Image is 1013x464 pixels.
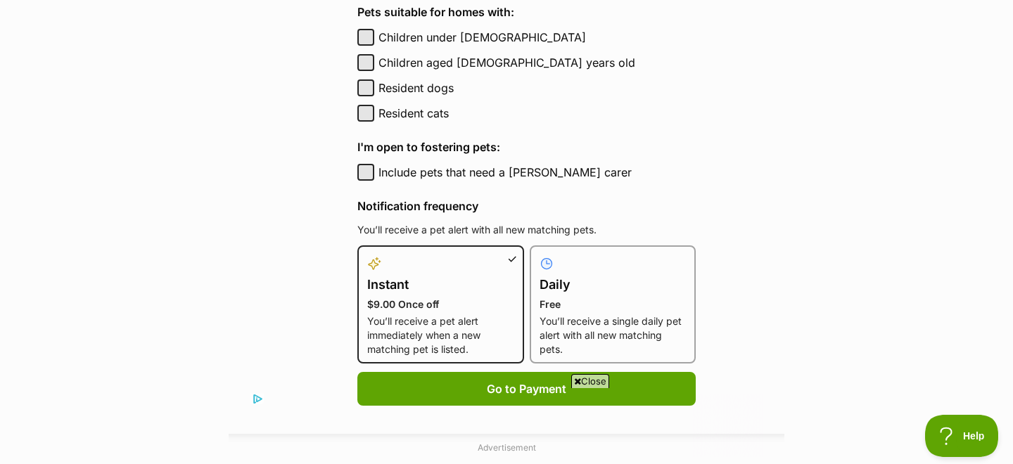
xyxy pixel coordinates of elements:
[487,380,566,397] span: Go to Payment
[378,105,696,122] label: Resident cats
[378,29,696,46] label: Children under [DEMOGRAPHIC_DATA]
[367,314,514,356] p: You’ll receive a pet alert immediately when a new matching pet is listed.
[357,4,696,20] h4: Pets suitable for homes with:
[367,297,514,311] p: $9.00 Once off
[378,164,696,181] label: Include pets that need a [PERSON_NAME] carer
[357,198,696,214] h4: Notification frequency
[540,275,687,295] h4: Daily
[378,54,696,71] label: Children aged [DEMOGRAPHIC_DATA] years old
[571,374,609,388] span: Close
[378,79,696,96] label: Resident dogs
[357,372,696,406] button: Go to Payment
[925,415,999,457] iframe: Help Scout Beacon - Open
[367,275,514,295] h4: Instant
[540,314,687,356] p: You’ll receive a single daily pet alert with all new matching pets.
[250,394,763,457] iframe: Advertisement
[357,223,696,237] p: You’ll receive a pet alert with all new matching pets.
[357,138,696,155] h4: I'm open to fostering pets:
[540,297,687,311] p: Free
